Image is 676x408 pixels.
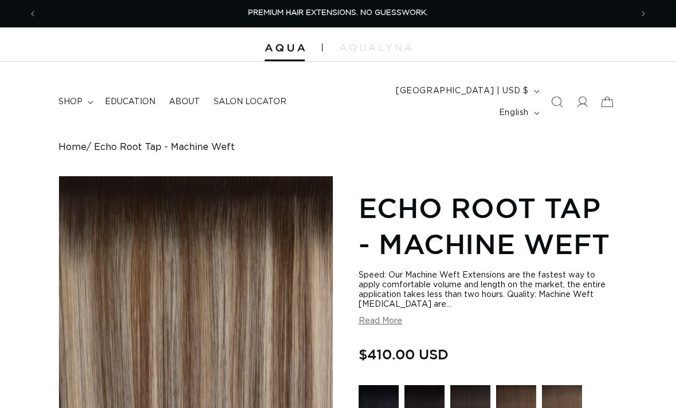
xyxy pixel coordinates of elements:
button: Next announcement [631,3,656,25]
span: shop [58,97,82,107]
summary: Search [544,89,569,114]
img: Aqua Hair Extensions [265,44,305,52]
span: Salon Locator [214,97,286,107]
span: $410.00 USD [359,343,449,365]
span: Echo Root Tap - Machine Weft [94,142,235,153]
a: Home [58,142,87,153]
span: Education [105,97,155,107]
a: Salon Locator [207,90,293,114]
span: English [499,107,529,119]
img: aqualyna.com [340,44,411,51]
span: About [169,97,200,107]
div: Speed: Our Machine Weft Extensions are the fastest way to apply comfortable volume and length on ... [359,271,618,310]
a: About [162,90,207,114]
summary: shop [52,90,98,114]
h1: Echo Root Tap - Machine Weft [359,190,618,262]
a: Education [98,90,162,114]
span: [GEOGRAPHIC_DATA] | USD $ [396,85,529,97]
button: Previous announcement [20,3,45,25]
button: English [492,102,544,124]
nav: breadcrumbs [58,142,618,153]
span: PREMIUM HAIR EXTENSIONS. NO GUESSWORK. [248,9,428,17]
button: Read More [359,316,402,326]
button: [GEOGRAPHIC_DATA] | USD $ [389,80,544,102]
